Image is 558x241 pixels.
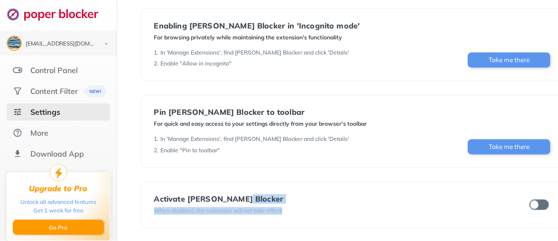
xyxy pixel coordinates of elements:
div: 1 . [154,49,159,56]
div: In 'Manage Extensions', find [PERSON_NAME] Blocker and click 'Details' [161,136,350,143]
div: For quick and easy access to your settings directly from your browser's toolbar [154,120,367,128]
div: Content Filter [30,86,78,96]
div: For browsing privately while maintaining the extension's functionality [154,34,360,41]
div: hughesernest6@gmail.com [26,41,96,47]
img: menuBanner.svg [82,85,105,97]
div: 2 . [154,147,159,155]
img: upgrade-to-pro.svg [50,164,67,181]
img: settings-selected.svg [13,107,22,117]
div: Pin [PERSON_NAME] Blocker to toolbar [154,108,367,117]
img: logo-webpage.svg [7,8,109,21]
div: Activate [PERSON_NAME] Blocker [154,195,284,204]
div: More [30,128,48,138]
div: In 'Manage Extensions', find [PERSON_NAME] Blocker and click 'Details' [161,49,350,56]
button: Take me there [468,53,550,68]
div: Enable "Pin to toolbar" [161,147,220,155]
img: download-app.svg [13,149,22,158]
img: about.svg [13,128,22,138]
div: Settings [30,107,60,117]
div: Enable "Allow in incognito" [161,60,232,68]
div: Download App [30,149,84,158]
img: chevron-bottom-black.svg [101,39,112,49]
div: Unlock all advanced features [20,198,96,206]
img: ACg8ocIOAVbAeTlMNhE9h51unPrZYqYuEUZW1VLYBoEVr-jFWX0nLTZM=s96-c [8,37,21,50]
img: features.svg [13,65,22,75]
div: Get 1 week for free [33,206,84,215]
div: Upgrade to Pro [29,184,88,193]
div: 1 . [154,136,159,143]
button: Take me there [468,139,550,155]
div: When disabled, the extension will not take effect [154,207,284,215]
div: 2 . [154,60,159,68]
div: Control Panel [30,65,78,75]
button: Go Pro [13,220,104,235]
div: Enabling [PERSON_NAME] Blocker in 'Incognito mode' [154,21,360,30]
img: social.svg [13,86,22,96]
